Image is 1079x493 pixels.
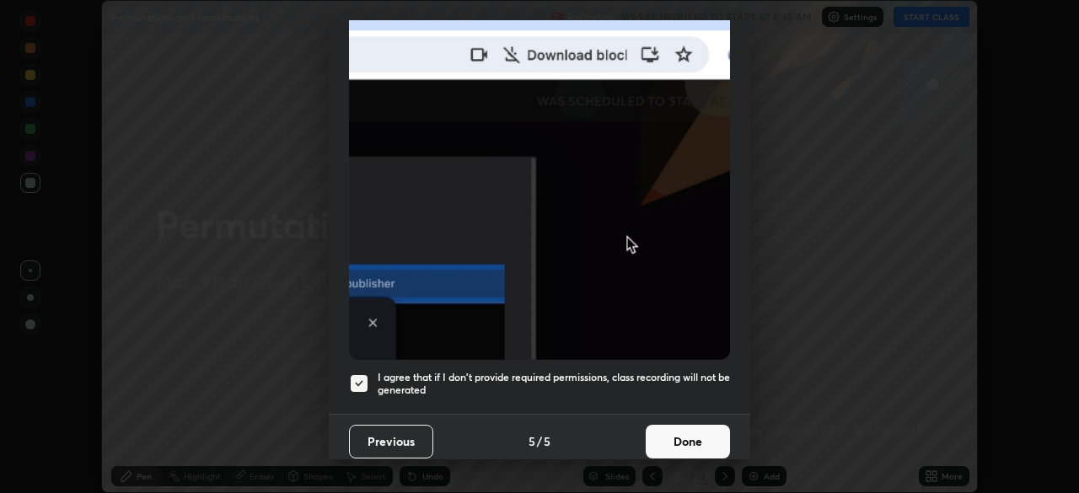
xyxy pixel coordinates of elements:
[646,425,730,458] button: Done
[529,432,535,450] h4: 5
[349,425,433,458] button: Previous
[544,432,550,450] h4: 5
[378,371,730,397] h5: I agree that if I don't provide required permissions, class recording will not be generated
[537,432,542,450] h4: /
